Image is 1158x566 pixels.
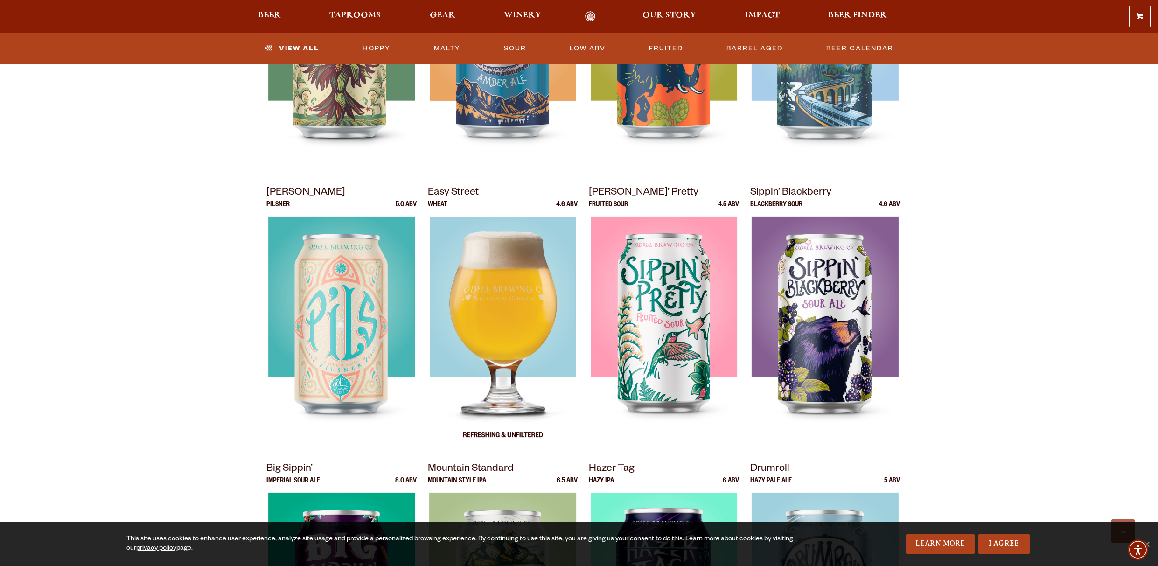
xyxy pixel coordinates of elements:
[136,545,176,552] a: privacy policy
[566,38,609,59] a: Low ABV
[739,11,786,22] a: Impact
[266,185,417,450] a: [PERSON_NAME] Pilsner 5.0 ABV Odell Pils Odell Pils
[428,461,578,478] p: Mountain Standard
[1111,519,1135,543] a: Scroll to top
[978,534,1030,554] a: I Agree
[261,38,323,59] a: View All
[504,12,541,19] span: Winery
[591,217,737,450] img: Sippin’ Pretty
[395,478,417,493] p: 8.0 ABV
[424,11,461,22] a: Gear
[750,185,900,202] p: Sippin’ Blackberry
[645,38,687,59] a: Fruited
[266,461,417,478] p: Big Sippin’
[589,185,739,450] a: [PERSON_NAME]’ Pretty Fruited Sour 4.5 ABV Sippin’ Pretty Sippin’ Pretty
[396,202,417,217] p: 5.0 ABV
[359,38,394,59] a: Hoppy
[252,11,287,22] a: Beer
[266,185,417,202] p: [PERSON_NAME]
[642,12,696,19] span: Our Story
[750,185,900,450] a: Sippin’ Blackberry Blackberry Sour 4.6 ABV Sippin’ Blackberry Sippin’ Blackberry
[879,202,900,217] p: 4.6 ABV
[266,478,320,493] p: Imperial Sour Ale
[572,11,607,22] a: Odell Home
[329,12,381,19] span: Taprooms
[428,478,486,493] p: Mountain Style IPA
[723,38,787,59] a: Barrel Aged
[428,185,578,450] a: Easy Street Wheat 4.6 ABV Easy Street Easy Street
[752,217,898,450] img: Sippin’ Blackberry
[556,202,578,217] p: 4.6 ABV
[589,202,628,217] p: Fruited Sour
[126,535,793,553] div: This site uses cookies to enhance user experience, analyze site usage and provide a personalized ...
[718,202,739,217] p: 4.5 ABV
[1128,539,1148,560] div: Accessibility Menu
[589,185,739,202] p: [PERSON_NAME]’ Pretty
[589,478,614,493] p: Hazy IPA
[498,11,547,22] a: Winery
[906,534,975,554] a: Learn More
[750,478,792,493] p: Hazy Pale Ale
[723,478,739,493] p: 6 ABV
[745,12,780,19] span: Impact
[822,11,893,22] a: Beer Finder
[750,461,900,478] p: Drumroll
[323,11,387,22] a: Taprooms
[430,38,464,59] a: Malty
[430,12,455,19] span: Gear
[636,11,702,22] a: Our Story
[266,202,290,217] p: Pilsner
[500,38,530,59] a: Sour
[557,478,578,493] p: 6.5 ABV
[258,12,281,19] span: Beer
[828,12,887,19] span: Beer Finder
[589,461,739,478] p: Hazer Tag
[884,478,900,493] p: 5 ABV
[268,217,415,450] img: Odell Pils
[428,185,578,202] p: Easy Street
[428,202,447,217] p: Wheat
[823,38,897,59] a: Beer Calendar
[429,217,576,450] img: Easy Street
[750,202,802,217] p: Blackberry Sour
